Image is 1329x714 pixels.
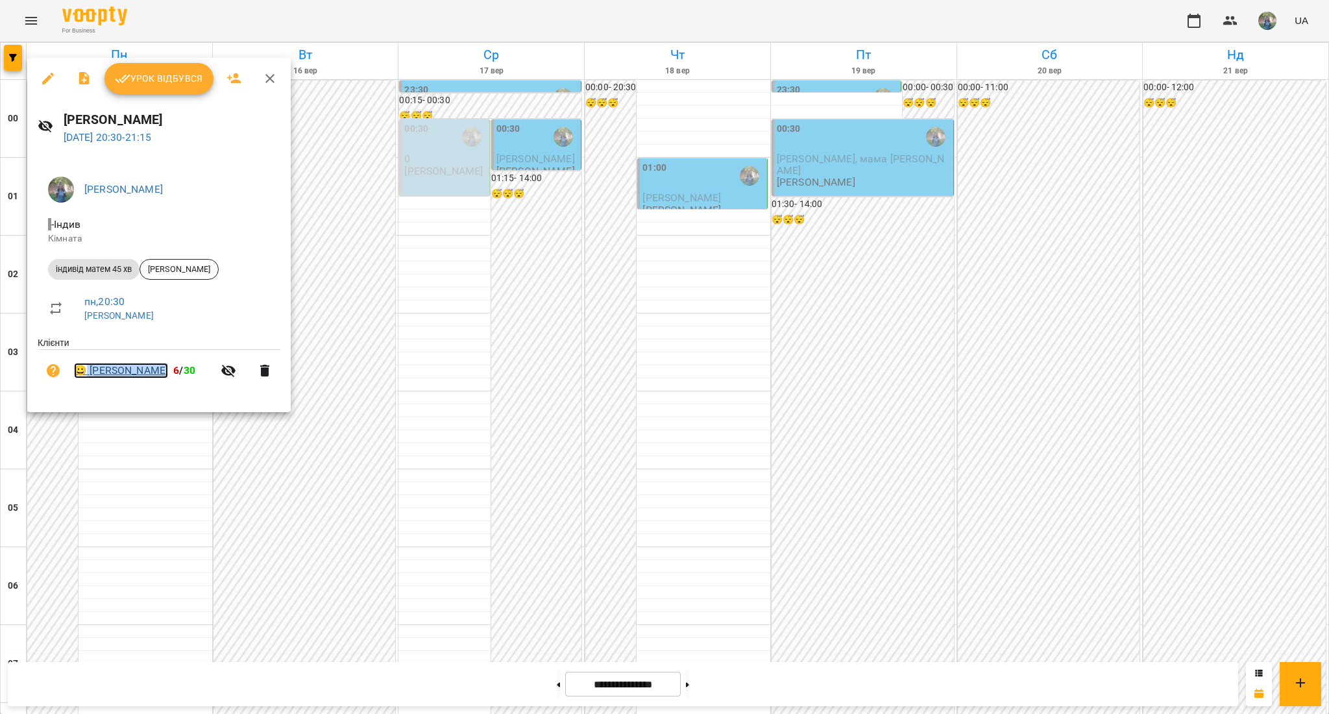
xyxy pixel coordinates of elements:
[140,259,219,280] div: [PERSON_NAME]
[38,336,280,397] ul: Клієнти
[184,364,195,376] span: 30
[140,264,218,275] span: [PERSON_NAME]
[38,355,69,386] button: Візит ще не сплачено. Додати оплату?
[48,177,74,203] img: de1e453bb906a7b44fa35c1e57b3518e.jpg
[84,183,163,195] a: [PERSON_NAME]
[48,264,140,275] span: індивід матем 45 хв
[64,131,152,143] a: [DATE] 20:30-21:15
[64,110,280,130] h6: [PERSON_NAME]
[84,310,154,321] a: [PERSON_NAME]
[115,71,203,86] span: Урок відбувся
[48,218,83,230] span: - Індив
[173,364,195,376] b: /
[104,63,213,94] button: Урок відбувся
[173,364,179,376] span: 6
[74,363,168,378] a: 😀 [PERSON_NAME]
[84,295,125,308] a: пн , 20:30
[48,232,270,245] p: Кімната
